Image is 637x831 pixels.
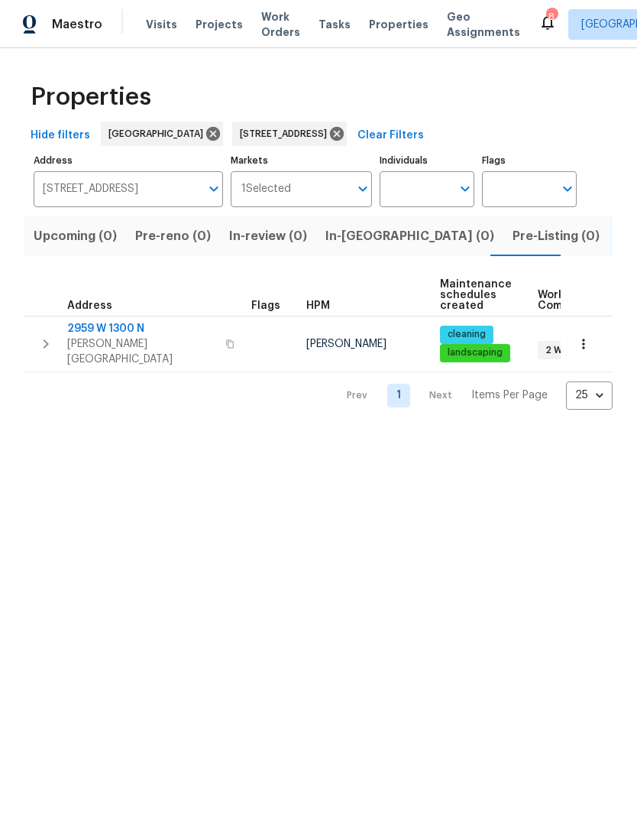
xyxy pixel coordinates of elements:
span: [PERSON_NAME][GEOGRAPHIC_DATA] [67,336,216,367]
span: Hide filters [31,126,90,145]
span: [PERSON_NAME] [306,339,386,349]
span: landscaping [441,346,509,359]
span: Work Order Completion [538,290,634,311]
span: Visits [146,17,177,32]
span: In-review (0) [229,226,307,247]
button: Hide filters [24,122,96,150]
label: Address [34,156,223,165]
div: 8 [546,9,557,24]
button: Open [557,178,578,200]
div: [GEOGRAPHIC_DATA] [101,122,223,146]
button: Open [203,178,225,200]
span: cleaning [441,328,492,341]
button: Open [352,178,373,200]
span: 1 Selected [241,183,291,196]
span: Pre-reno (0) [135,226,211,247]
span: 2959 W 1300 N [67,321,216,336]
span: Flags [251,300,280,311]
div: 25 [566,375,613,415]
button: Open [454,178,476,200]
span: [GEOGRAPHIC_DATA] [108,126,209,141]
a: Goto page 1 [387,384,410,407]
p: Items Per Page [471,388,548,403]
button: Clear Filters [351,122,430,150]
span: Clear Filters [357,126,424,145]
span: HPM [306,300,330,311]
span: Upcoming (0) [34,226,117,247]
span: Work Orders [261,9,300,40]
span: Maintenance schedules created [440,279,512,311]
nav: Pagination Navigation [332,381,613,410]
label: Flags [482,156,577,165]
span: Maestro [52,17,102,32]
span: Projects [196,17,243,32]
label: Individuals [380,156,474,165]
span: [STREET_ADDRESS] [240,126,333,141]
span: Tasks [318,19,351,30]
span: In-[GEOGRAPHIC_DATA] (0) [325,226,494,247]
span: Pre-Listing (0) [513,226,600,247]
span: Address [67,300,112,311]
div: [STREET_ADDRESS] [232,122,347,146]
span: Geo Assignments [447,9,520,40]
span: Properties [31,89,151,105]
label: Markets [231,156,373,165]
span: 2 WIP [539,344,576,357]
span: Properties [369,17,428,32]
